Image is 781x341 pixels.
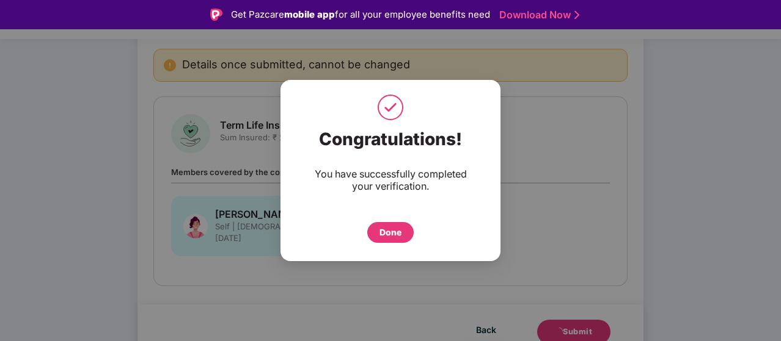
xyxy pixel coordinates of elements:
[499,9,576,21] a: Download Now
[284,9,335,20] strong: mobile app
[305,168,476,192] div: You have successfully completed your verification.
[210,9,222,21] img: Logo
[375,92,406,123] img: svg+xml;base64,PHN2ZyB4bWxucz0iaHR0cDovL3d3dy53My5vcmcvMjAwMC9zdmciIHdpZHRoPSI1MCIgaGVpZ2h0PSI1MC...
[380,226,402,239] div: Done
[305,129,476,149] div: Congratulations!
[574,9,579,21] img: Stroke
[231,7,490,22] div: Get Pazcare for all your employee benefits need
